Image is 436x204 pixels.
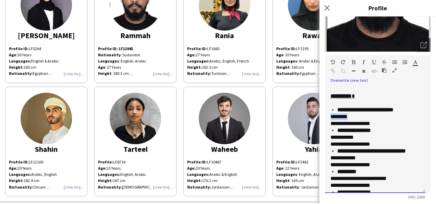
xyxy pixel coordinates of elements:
div: Yahia [276,146,351,152]
span: [DEMOGRAPHIC_DATA] [122,184,167,190]
p: LF1660 [187,46,262,52]
strong: Height [276,178,290,183]
button: Text Color [413,59,417,65]
div: : Sudanese [98,52,173,58]
strong: Profile ID: [9,46,29,51]
b: Languages [98,58,119,64]
strong: Languages [276,172,297,177]
button: Redo [341,59,346,65]
div: : 27 Years [98,64,173,70]
p: : English, Arabic : 165 cm [276,171,351,184]
b: Nationality: [98,184,122,190]
b: Nationality: [9,184,33,190]
strong: Height: [9,65,24,70]
b: Profile ID: LF11945 [98,46,133,51]
strong: Height: [187,178,202,183]
p: LF5264 [9,46,84,52]
div: : [276,70,351,77]
button: HTML Code [372,68,376,74]
div: : 160 cm [276,64,351,70]
div: Waheeb [187,146,262,152]
p: LF8714 [98,159,173,165]
p: LF10467 [187,159,262,165]
strong: Languages: [9,58,31,64]
p: English & Arabic 165 cm [9,58,84,70]
span: 399 / 2000 [402,194,431,200]
button: Fullscreen [392,68,397,73]
button: Strikethrough [382,59,387,65]
strong: Profile ID: [187,46,207,51]
div: Tarteel [98,146,173,152]
button: Paste as plain text [382,68,387,73]
span: Egyptian [300,71,319,76]
img: thumb-661fd49f139b2.jpeg [288,93,339,144]
div: : English, Arabic [98,58,173,64]
p: LF12169 20 Years Arabic, English 182.9 cm Omani [9,159,84,190]
div: Rawan [276,32,351,38]
div: Shahin [9,146,84,152]
b: Languages: [9,172,31,177]
button: Ordered List [402,59,407,65]
div: Open photos pop-in [417,38,431,52]
p: LF2462 [276,159,351,165]
span: Egyptian [33,71,52,76]
div: LF1195 [276,46,351,52]
b: Languages [276,58,297,64]
b: Age: [98,166,107,171]
span: : 22 Years [283,166,299,171]
button: Undo [330,59,335,65]
strong: Age: [187,52,196,57]
img: thumb-6f5225cb-eb92-4532-9672-4a19d921edca.jpg [21,93,72,144]
p: 20 Years Arabic & English 170.2 cm Jordanian [187,165,262,190]
strong: Height: [98,178,113,183]
b: Age [276,52,283,57]
div: [PERSON_NAME] [9,32,84,38]
span: 23 Years [107,166,121,171]
h3: Profile [319,3,436,12]
span: : [9,71,33,76]
div: : 20 Years [276,52,351,58]
img: thumb-657eed9fb6885.jpeg [199,93,250,144]
p: English, Arabic 167 cm [98,171,173,184]
div: : 180.3 cm [98,70,173,77]
span: : [9,52,17,57]
button: Unordered List [392,59,397,65]
span: 26 Years [17,52,31,57]
strong: Languages: [187,172,209,177]
strong: Languages: [98,172,120,177]
strong: Height: [187,65,202,70]
button: Bold [351,59,356,65]
strong: Nationality: [187,71,211,76]
b: Nationality [276,71,299,76]
b: Age [9,52,16,57]
strong: Age: [187,166,196,171]
button: Italic [361,59,366,65]
button: Clear Formatting [361,68,366,74]
p: 27 Years Arabic, English, French 162.5 cm Tunisian [187,52,262,77]
p: : Jordanian [276,184,351,190]
b: Profile ID: [9,159,29,165]
div: Rammah [98,32,173,38]
strong: Profile ID: [276,159,296,165]
strong: Languages: [187,58,209,64]
button: Underline [372,59,376,65]
b: Age: [9,166,17,171]
b: Age [98,65,105,70]
b: Nationality [98,52,121,57]
b: Profile ID: [276,46,296,51]
b: Age [276,166,283,171]
b: Nationality [276,184,299,190]
strong: Profile ID: [187,159,207,165]
span: : Arabic & English [276,58,327,64]
img: thumb-666036be518cb.jpeg [110,93,161,144]
strong: Nationality: [187,184,211,190]
b: Height [276,65,290,70]
b: Nationality [9,71,32,76]
div: Rania [187,32,262,38]
b: Height [98,71,111,76]
strong: Profile: [98,159,113,165]
b: Height: [9,178,24,183]
button: Horizontal Line [351,68,356,74]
